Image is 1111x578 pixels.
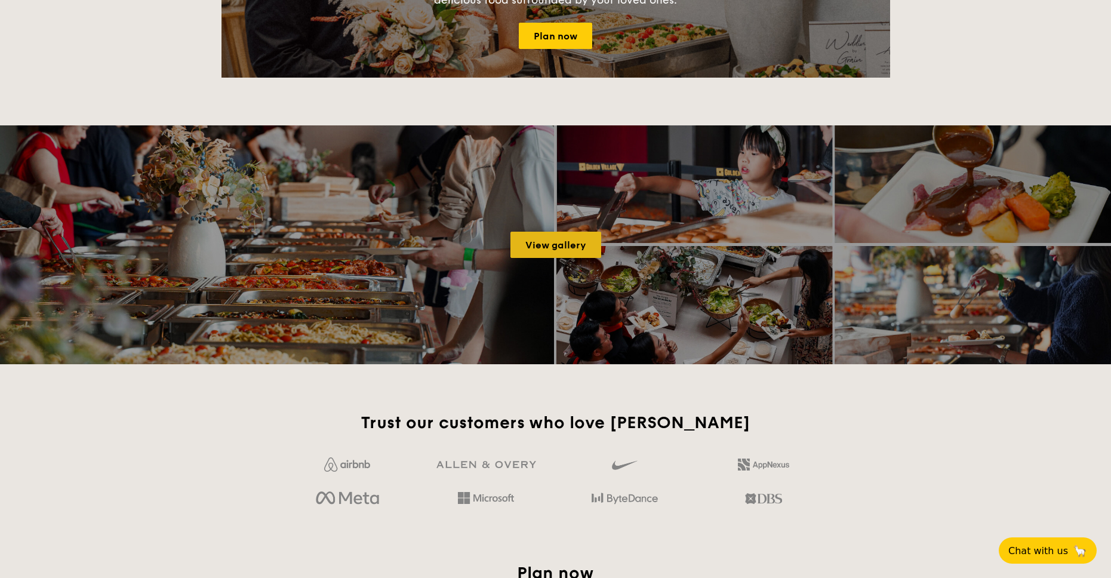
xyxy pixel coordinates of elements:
img: Jf4Dw0UUCKFd4aYAAAAASUVORK5CYII= [324,457,370,472]
a: Plan now [519,23,592,49]
img: GRg3jHAAAAABJRU5ErkJggg== [436,461,536,469]
img: Hd4TfVa7bNwuIo1gAAAAASUVORK5CYII= [458,492,514,504]
span: 🦙 [1073,544,1087,558]
img: bytedance.dc5c0c88.png [592,488,658,509]
img: meta.d311700b.png [316,488,378,509]
span: Chat with us [1008,545,1068,557]
img: 2L6uqdT+6BmeAFDfWP11wfMG223fXktMZIL+i+lTG25h0NjUBKOYhdW2Kn6T+C0Q7bASH2i+1JIsIulPLIv5Ss6l0e291fRVW... [738,459,789,471]
img: dbs.a5bdd427.png [745,488,781,509]
button: Chat with us🦙 [999,537,1097,564]
a: View gallery [510,232,601,258]
img: gdlseuq06himwAAAABJRU5ErkJggg== [612,455,637,475]
h2: Trust our customers who love [PERSON_NAME] [283,412,828,433]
